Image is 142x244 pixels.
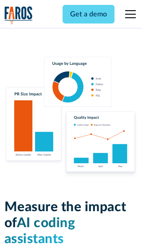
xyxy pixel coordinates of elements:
[4,6,33,24] img: Logo of the analytics and reporting company Faros.
[4,57,138,178] img: Charts tracking GitHub Copilot's usage and impact on velocity and quality
[120,4,138,25] div: menu
[63,5,114,24] a: Get a demo
[4,6,33,24] a: home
